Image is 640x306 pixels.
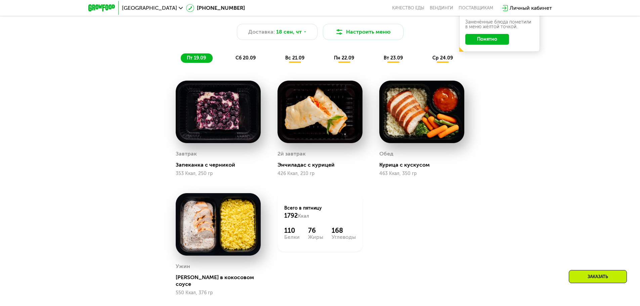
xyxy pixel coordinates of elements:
div: [PERSON_NAME] в кокосовом соусе [176,274,266,288]
span: Доставка: [248,28,275,36]
div: Углеводы [332,234,356,240]
span: вс 21.09 [285,55,304,61]
div: Курица с кускусом [379,162,470,168]
div: Ужин [176,261,190,271]
span: пн 22.09 [334,55,354,61]
span: пт 19.09 [187,55,206,61]
span: ср 24.09 [432,55,453,61]
div: Завтрак [176,149,197,159]
div: Заказать [569,270,627,283]
span: сб 20.09 [236,55,256,61]
div: 353 Ккал, 250 гр [176,171,261,176]
span: [GEOGRAPHIC_DATA] [122,5,177,11]
div: 110 [284,226,300,234]
div: Личный кабинет [510,4,552,12]
div: Запеканка с черникой [176,162,266,168]
button: Настроить меню [323,24,403,40]
div: Обед [379,149,393,159]
a: [PHONE_NUMBER] [186,4,245,12]
div: Белки [284,234,300,240]
a: Качество еды [392,5,424,11]
span: вт 23.09 [384,55,403,61]
span: Ккал [298,213,309,219]
div: 426 Ккал, 210 гр [278,171,362,176]
div: Энчиладас с курицей [278,162,368,168]
div: 76 [308,226,323,234]
div: 550 Ккал, 376 гр [176,290,261,296]
div: 2й завтрак [278,149,306,159]
a: Вендинги [430,5,453,11]
span: 1792 [284,212,298,219]
span: 18 сен, чт [276,28,302,36]
div: поставщикам [459,5,493,11]
div: Заменённые блюда пометили в меню жёлтой точкой. [465,20,534,29]
div: Жиры [308,234,323,240]
div: 463 Ккал, 350 гр [379,171,464,176]
div: 168 [332,226,356,234]
button: Понятно [465,34,509,45]
div: Всего в пятницу [284,205,356,220]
